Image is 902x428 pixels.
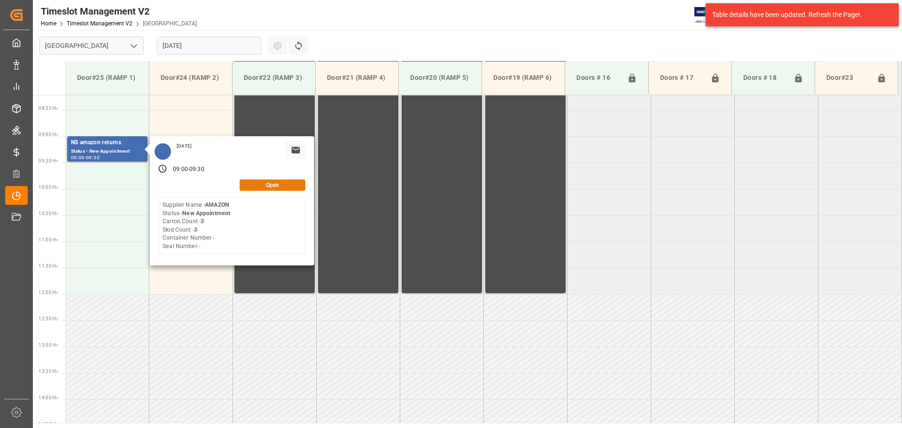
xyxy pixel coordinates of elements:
[39,421,58,427] span: 14:30 Hr
[240,179,305,191] button: Open
[182,210,230,217] b: New Appointment
[41,20,56,27] a: Home
[694,7,727,23] img: Exertis%20JAM%20-%20Email%20Logo.jpg_1722504956.jpg
[71,148,144,156] div: Status - New Appointment
[39,158,58,163] span: 09:30 Hr
[71,156,85,160] div: 09:00
[173,165,188,174] div: 09:00
[39,264,58,269] span: 11:30 Hr
[189,165,204,174] div: 09:30
[39,316,58,321] span: 12:30 Hr
[39,37,144,54] input: Type to search/select
[157,69,225,86] div: Door#24 (RAMP 2)
[163,201,230,250] div: Supplier Name - Status - Carton Count - Skid Count - Container Number - Seal Number -
[201,218,204,225] b: 3
[39,106,58,111] span: 08:30 Hr
[85,156,86,160] div: -
[39,237,58,242] span: 11:00 Hr
[573,69,623,87] div: Doors # 16
[173,143,195,149] div: [DATE]
[39,369,58,374] span: 13:30 Hr
[194,226,197,233] b: 3
[39,290,58,295] span: 12:00 Hr
[323,69,391,86] div: Door#21 (RAMP 4)
[39,395,58,400] span: 14:00 Hr
[67,20,132,27] a: Timeslot Management V2
[39,185,58,190] span: 10:00 Hr
[656,69,707,87] div: Doors # 17
[490,69,557,86] div: Door#19 (RAMP 6)
[823,69,873,87] div: Door#23
[41,4,197,18] div: Timeslot Management V2
[739,69,790,87] div: Doors # 18
[240,69,308,86] div: Door#22 (RAMP 3)
[73,69,141,86] div: Door#25 (RAMP 1)
[71,138,144,148] div: NS amazon returns
[126,39,140,53] button: open menu
[39,342,58,348] span: 13:00 Hr
[406,69,474,86] div: Door#20 (RAMP 5)
[712,10,885,20] div: Table details have been updated. Refresh the Page!.
[205,202,229,208] b: AMAZON
[157,37,261,54] input: DD.MM.YYYY
[86,156,100,160] div: 09:30
[188,165,189,174] div: -
[39,132,58,137] span: 09:00 Hr
[39,211,58,216] span: 10:30 Hr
